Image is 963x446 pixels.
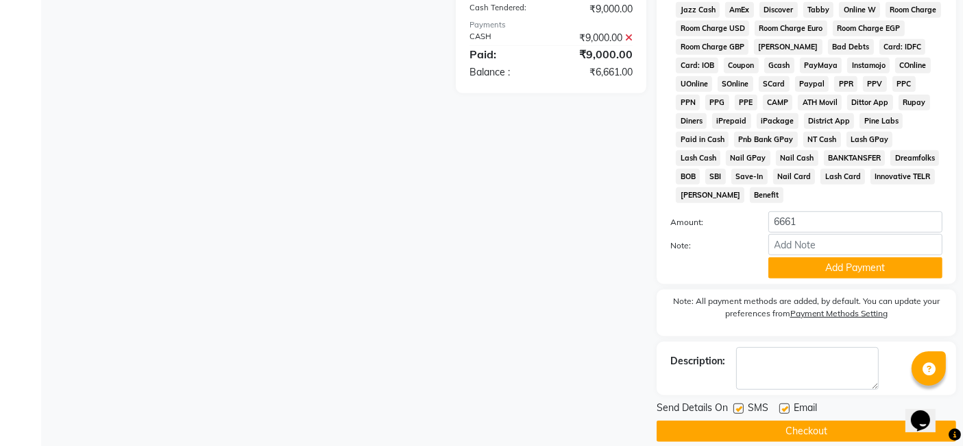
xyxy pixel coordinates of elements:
[676,21,749,36] span: Room Charge USD
[833,21,905,36] span: Room Charge EGP
[879,39,926,55] span: Card: IDFC
[750,187,783,203] span: Benefit
[551,46,643,62] div: ₹9,000.00
[847,95,893,110] span: Dittor App
[459,31,551,45] div: CASH
[676,2,720,18] span: Jazz Cash
[776,150,818,166] span: Nail Cash
[748,401,768,418] span: SMS
[459,46,551,62] div: Paid:
[768,257,942,279] button: Add Payment
[863,76,887,92] span: PPV
[718,76,753,92] span: SOnline
[800,58,842,73] span: PayMaya
[834,76,857,92] span: PPR
[870,169,935,185] span: Innovative TELR
[676,169,700,185] span: BOB
[892,76,916,92] span: PPC
[768,234,942,255] input: Add Note
[759,2,798,18] span: Discover
[470,19,633,31] div: Payments
[676,187,744,203] span: [PERSON_NAME]
[803,2,834,18] span: Tabby
[804,113,855,129] span: District App
[754,39,822,55] span: [PERSON_NAME]
[905,391,949,432] iframe: chat widget
[895,58,931,73] span: COnline
[764,58,794,73] span: Gcash
[846,132,893,148] span: Lash GPay
[726,150,770,166] span: Nail GPay
[551,65,643,80] div: ₹6,661.00
[773,169,816,185] span: Nail Card
[886,2,941,18] span: Room Charge
[670,295,942,325] label: Note: All payment methods are added, by default. You can update your preferences from
[660,216,757,228] label: Amount:
[757,113,799,129] span: iPackage
[676,150,720,166] span: Lash Cash
[731,169,768,185] span: Save-In
[759,76,790,92] span: SCard
[839,2,880,18] span: Online W
[820,169,865,185] span: Lash Card
[790,307,888,320] label: Payment Methods Setting
[890,150,939,166] span: Dreamfolks
[676,113,707,129] span: Diners
[676,132,729,148] span: Paid in Cash
[676,58,718,73] span: Card: IOB
[724,58,759,73] span: Coupon
[657,421,956,442] button: Checkout
[657,401,728,418] span: Send Details On
[676,39,748,55] span: Room Charge GBP
[803,132,841,148] span: NT Cash
[860,113,903,129] span: Pine Labs
[755,21,827,36] span: Room Charge Euro
[660,239,757,252] label: Note:
[670,354,725,368] div: Description:
[735,95,757,110] span: PPE
[824,150,886,166] span: BANKTANSFER
[794,401,817,418] span: Email
[705,169,726,185] span: SBI
[798,95,842,110] span: ATH Movil
[725,2,754,18] span: AmEx
[705,95,729,110] span: PPG
[763,95,793,110] span: CAMP
[676,76,712,92] span: UOnline
[551,31,643,45] div: ₹9,000.00
[847,58,890,73] span: Instamojo
[676,95,700,110] span: PPN
[712,113,751,129] span: iPrepaid
[828,39,874,55] span: Bad Debts
[459,2,551,16] div: Cash Tendered:
[768,211,942,233] input: Amount
[795,76,829,92] span: Paypal
[551,2,643,16] div: ₹9,000.00
[459,65,551,80] div: Balance :
[734,132,798,148] span: Pnb Bank GPay
[899,95,930,110] span: Rupay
